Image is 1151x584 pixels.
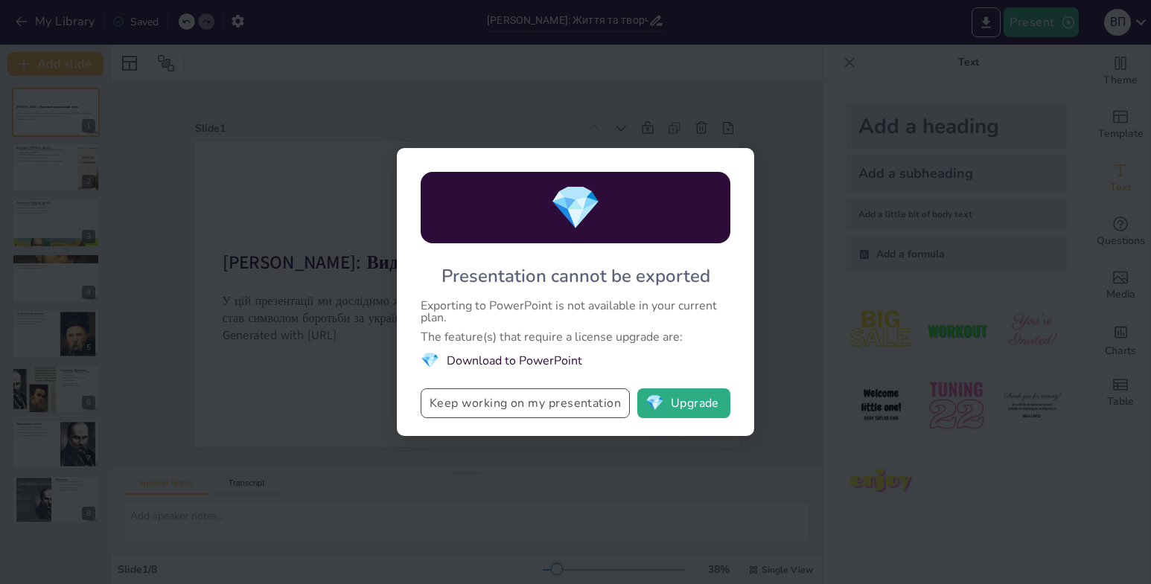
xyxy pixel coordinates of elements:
div: Exporting to PowerPoint is not available in your current plan. [421,300,730,324]
button: diamondUpgrade [637,388,730,418]
div: Presentation cannot be exported [441,264,710,288]
div: The feature(s) that require a license upgrade are: [421,331,730,343]
span: diamond [421,350,439,370]
button: Keep working on my presentation [421,388,630,418]
li: Download to PowerPoint [421,350,730,370]
span: diamond [549,179,602,237]
span: diamond [645,396,664,411]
